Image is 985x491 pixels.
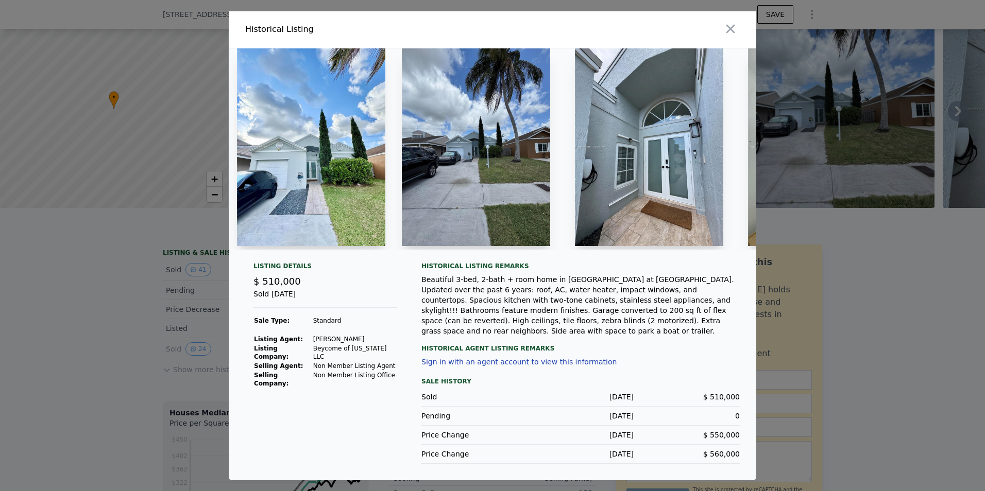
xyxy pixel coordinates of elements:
[421,262,740,270] div: Historical Listing remarks
[421,358,617,366] button: Sign in with an agent account to view this information
[237,48,385,246] img: Property Img
[313,316,397,325] td: Standard
[528,392,634,402] div: [DATE]
[254,317,290,324] strong: Sale Type:
[421,430,528,440] div: Price Change
[528,430,634,440] div: [DATE]
[254,345,288,360] strong: Listing Company:
[703,393,740,401] span: $ 510,000
[254,336,303,343] strong: Listing Agent:
[253,262,397,274] div: Listing Details
[421,375,740,388] div: Sale History
[634,411,740,421] div: 0
[253,289,397,308] div: Sold [DATE]
[402,48,550,246] img: Property Img
[421,392,528,402] div: Sold
[421,336,740,353] div: Historical Agent Listing Remarks
[421,411,528,421] div: Pending
[313,335,397,344] td: [PERSON_NAME]
[254,362,303,370] strong: Selling Agent:
[313,361,397,371] td: Non Member Listing Agent
[313,371,397,388] td: Non Member Listing Office
[421,274,740,336] div: Beautiful 3-bed, 2-bath + room home in [GEOGRAPHIC_DATA] at [GEOGRAPHIC_DATA]. Updated over the p...
[703,431,740,439] span: $ 550,000
[245,23,488,36] div: Historical Listing
[421,449,528,459] div: Price Change
[313,344,397,361] td: Beycome of [US_STATE] LLC
[528,411,634,421] div: [DATE]
[575,48,723,246] img: Property Img
[703,450,740,458] span: $ 560,000
[254,372,288,387] strong: Selling Company:
[528,449,634,459] div: [DATE]
[748,48,896,246] img: Property Img
[253,276,301,287] span: $ 510,000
